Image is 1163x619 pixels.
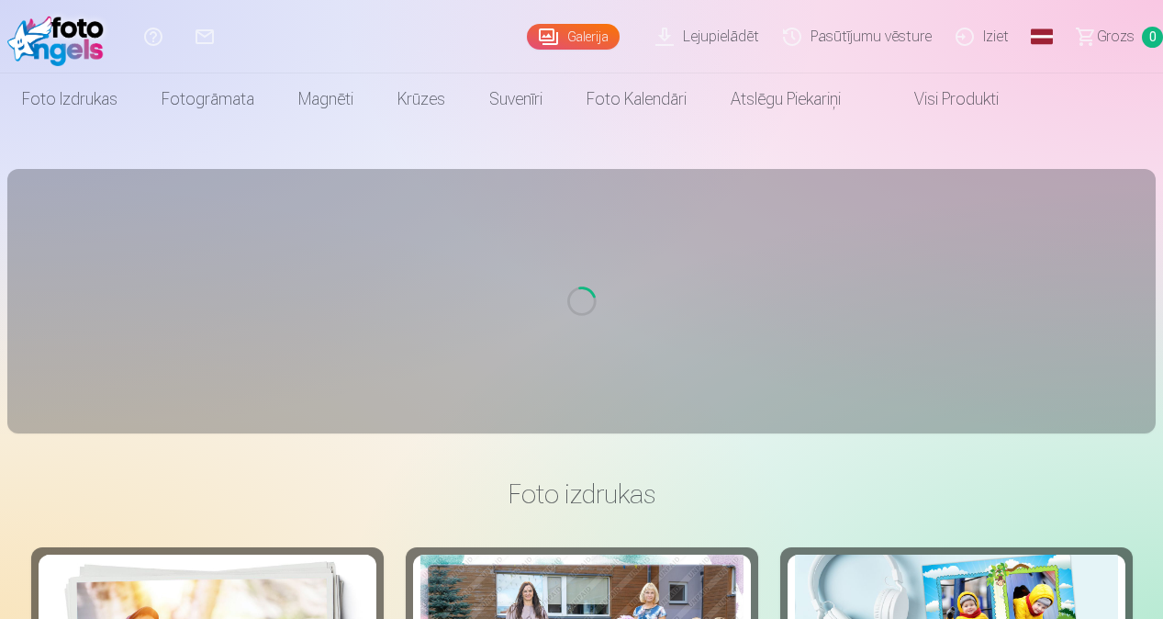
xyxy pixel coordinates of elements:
[1142,27,1163,48] span: 0
[565,73,709,125] a: Foto kalendāri
[46,478,1118,511] h3: Foto izdrukas
[1097,26,1135,48] span: Grozs
[140,73,276,125] a: Fotogrāmata
[375,73,467,125] a: Krūzes
[7,7,113,66] img: /fa1
[467,73,565,125] a: Suvenīri
[709,73,863,125] a: Atslēgu piekariņi
[527,24,620,50] a: Galerija
[863,73,1021,125] a: Visi produkti
[276,73,375,125] a: Magnēti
